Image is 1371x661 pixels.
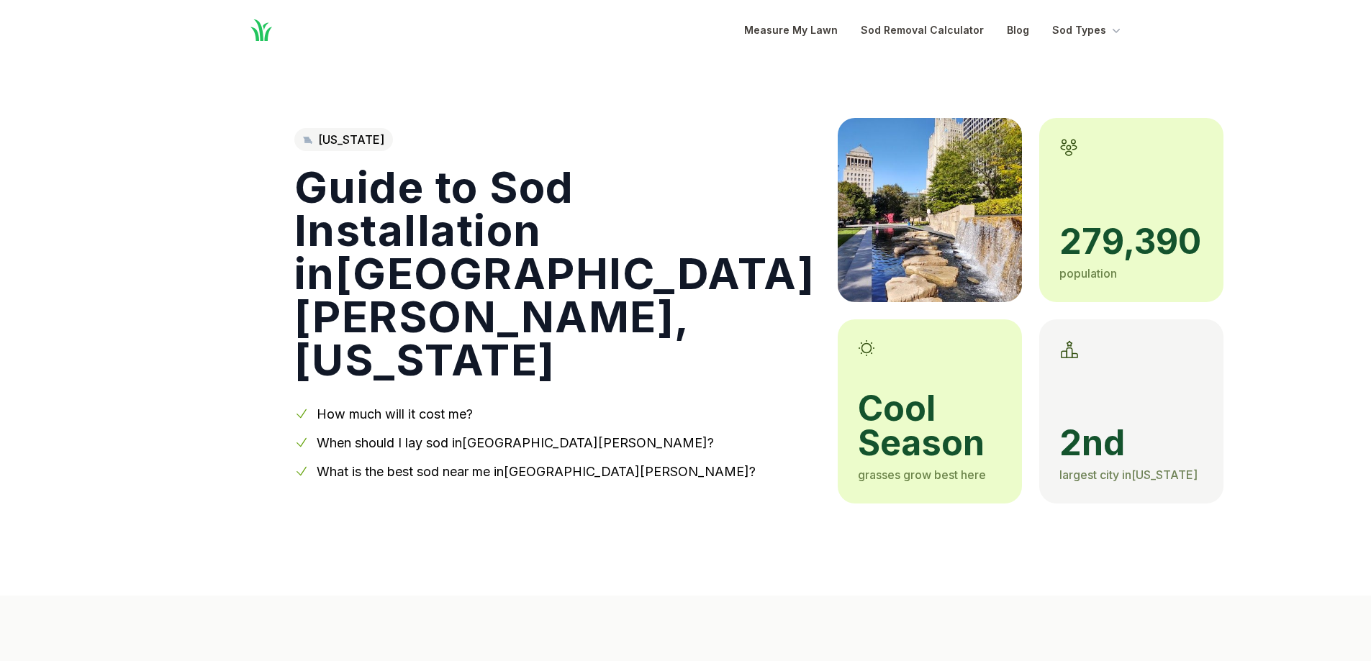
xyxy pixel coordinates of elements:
img: A picture of St. Louis [838,118,1022,302]
img: Missouri state outline [303,136,312,145]
span: largest city in [US_STATE] [1059,468,1198,482]
button: Sod Types [1052,22,1123,39]
a: Blog [1007,22,1029,39]
span: population [1059,266,1117,281]
a: [US_STATE] [294,128,393,151]
span: 279,390 [1059,224,1203,259]
a: Sod Removal Calculator [861,22,984,39]
span: 2nd [1059,426,1203,460]
span: cool season [858,391,1002,460]
h1: Guide to Sod Installation in [GEOGRAPHIC_DATA][PERSON_NAME] , [US_STATE] [294,165,815,381]
a: What is the best sod near me in[GEOGRAPHIC_DATA][PERSON_NAME]? [317,464,756,479]
span: grasses grow best here [858,468,986,482]
a: Measure My Lawn [744,22,838,39]
a: When should I lay sod in[GEOGRAPHIC_DATA][PERSON_NAME]? [317,435,714,450]
a: How much will it cost me? [317,406,473,421]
